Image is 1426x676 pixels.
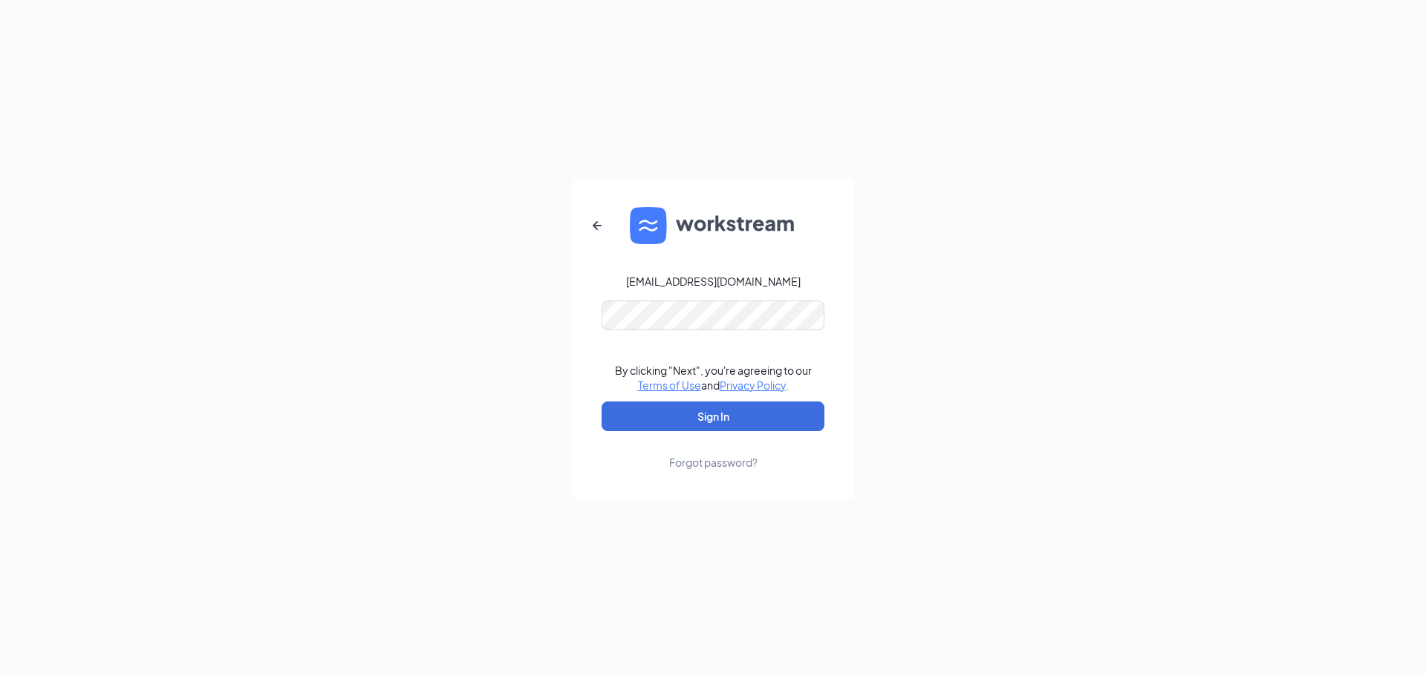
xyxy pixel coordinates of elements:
[720,378,786,392] a: Privacy Policy
[615,363,812,393] div: By clicking "Next", you're agreeing to our and .
[638,378,701,392] a: Terms of Use
[602,401,824,431] button: Sign In
[579,208,615,243] button: ArrowLeftNew
[588,217,606,234] svg: ArrowLeftNew
[669,431,758,470] a: Forgot password?
[626,274,801,289] div: [EMAIL_ADDRESS][DOMAIN_NAME]
[669,455,758,470] div: Forgot password?
[630,207,796,244] img: WS logo and Workstream text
